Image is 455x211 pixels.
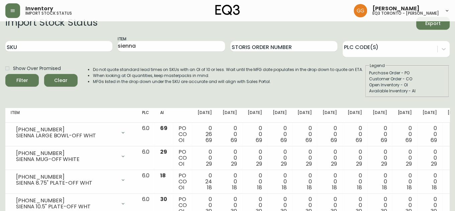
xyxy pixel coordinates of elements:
div: Available Inventory - AI [369,88,445,94]
th: [DATE] [242,108,267,123]
span: 18 [357,184,362,191]
button: Export [416,17,450,30]
div: PO CO [179,149,187,167]
div: 0 0 [323,173,337,191]
div: 0 0 [223,125,237,143]
span: 69 [331,136,337,144]
span: 29 [206,160,212,168]
div: Customer Order - CO [369,76,445,82]
div: [PHONE_NUMBER]SIENNA 8.75" PLATE-OFF WHT [11,173,131,187]
th: [DATE] [217,108,242,123]
div: 0 0 [298,149,312,167]
div: SIENNA MUG-OFF WHITE [16,156,116,162]
h5: eq3 toronto - [PERSON_NAME] [372,11,439,15]
span: OI [179,160,184,168]
span: 18 [160,172,166,179]
li: When looking at OI quantities, keep masterpacks in mind. [93,73,363,79]
th: [DATE] [317,108,342,123]
th: [DATE] [342,108,367,123]
td: 6.0 [136,170,155,194]
div: [PHONE_NUMBER]SIENNA LARGE BOWL-OFF WHT [11,125,131,140]
span: 69 [206,136,212,144]
div: 0 0 [348,125,362,143]
span: 29 [306,160,312,168]
div: Purchase Order - PO [369,70,445,76]
div: 0 0 [373,173,387,191]
span: 18 [432,184,437,191]
div: SIENNA LARGE BOWL-OFF WHT [16,133,116,139]
span: 69 [406,136,412,144]
div: PO CO [179,173,187,191]
span: Show Over Promised [13,65,61,72]
div: 0 0 [298,173,312,191]
th: AI [155,108,173,123]
div: 0 0 [223,149,237,167]
span: 69 [306,136,312,144]
span: 69 [380,136,387,144]
div: [PHONE_NUMBER] [16,198,116,204]
span: 18 [407,184,412,191]
th: [DATE] [292,108,317,123]
div: [PHONE_NUMBER]SIENNA MUG-OFF WHITE [11,149,131,164]
li: Do not quote standard lead times on SKUs with an OI of 10 or less. Wait until the MFG date popula... [93,67,363,73]
th: Item [5,108,136,123]
li: MFGs listed in the drop down under the SKU are accurate and will align with Sales Portal. [93,79,363,85]
span: Export [422,19,444,28]
span: 18 [282,184,287,191]
span: 18 [382,184,387,191]
span: 69 [431,136,437,144]
span: Inventory [25,6,53,11]
div: 0 0 [423,173,437,191]
span: 29 [406,160,412,168]
div: 0 26 [198,125,212,143]
div: 0 0 [198,149,212,167]
div: 0 0 [272,149,287,167]
button: Filter [5,74,39,87]
th: [DATE] [267,108,292,123]
div: 0 0 [373,149,387,167]
span: 29 [160,148,167,156]
div: [PHONE_NUMBER]SIENNA 10.5" PLATE-OFF WHT [11,196,131,211]
div: 0 0 [272,173,287,191]
div: PO CO [179,125,187,143]
span: 18 [257,184,262,191]
span: OI [179,184,184,191]
td: 6.0 [136,123,155,146]
img: logo [215,5,240,15]
div: 0 0 [348,149,362,167]
span: 29 [331,160,337,168]
div: 0 0 [248,125,262,143]
div: 0 0 [298,125,312,143]
span: 29 [231,160,237,168]
div: 0 0 [397,173,412,191]
span: 18 [332,184,337,191]
div: 0 0 [248,149,262,167]
h2: Import Stock Status [5,17,97,30]
legend: Legend [369,63,385,69]
div: Filter [16,76,28,85]
div: [PHONE_NUMBER] [16,150,116,156]
div: SIENNA 8.75" PLATE-OFF WHT [16,180,116,186]
div: 0 0 [348,173,362,191]
div: [PHONE_NUMBER] [16,127,116,133]
div: 0 0 [272,125,287,143]
span: 18 [307,184,312,191]
span: OI [179,136,184,144]
div: [PHONE_NUMBER] [16,174,116,180]
span: 69 [356,136,362,144]
div: 0 0 [423,125,437,143]
div: 0 0 [397,125,412,143]
div: 0 0 [423,149,437,167]
span: 29 [356,160,362,168]
th: [DATE] [367,108,392,123]
th: PLC [136,108,155,123]
th: [DATE] [417,108,442,123]
div: 0 0 [248,173,262,191]
th: [DATE] [192,108,217,123]
span: 69 [160,124,167,132]
span: 69 [256,136,262,144]
div: 0 0 [373,125,387,143]
span: 30 [160,195,167,203]
span: 69 [231,136,237,144]
img: dbfc93a9366efef7dcc9a31eef4d00a7 [354,4,367,17]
